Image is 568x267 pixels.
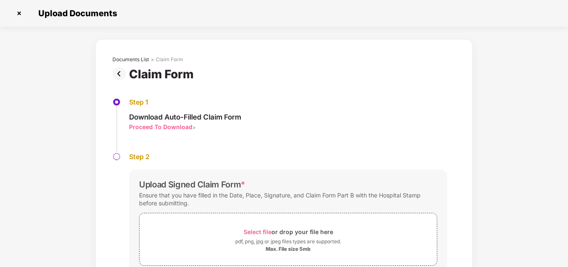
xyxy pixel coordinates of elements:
[129,98,241,107] div: Step 1
[244,228,272,235] span: Select file
[129,152,447,161] div: Step 2
[129,123,192,131] div: Proceed To Download
[112,152,121,161] img: svg+xml;base64,PHN2ZyBpZD0iU3RlcC1QZW5kaW5nLTMyeDMyIiB4bWxucz0iaHR0cDovL3d3dy53My5vcmcvMjAwMC9zdm...
[30,8,121,18] span: Upload Documents
[151,56,154,63] div: >
[129,112,241,122] div: Download Auto-Filled Claim Form
[140,220,437,259] span: Select fileor drop your file herepdf, png, jpg or jpeg files types are supported.Max. File size 5mb
[112,56,149,63] div: Documents List
[266,246,311,252] div: Max. File size 5mb
[112,98,121,106] img: svg+xml;base64,PHN2ZyBpZD0iU3RlcC1BY3RpdmUtMzJ4MzIiIHhtbG5zPSJodHRwOi8vd3d3LnczLm9yZy8yMDAwL3N2Zy...
[156,56,183,63] div: Claim Form
[12,7,26,20] img: svg+xml;base64,PHN2ZyBpZD0iQ3Jvc3MtMzJ4MzIiIHhtbG5zPSJodHRwOi8vd3d3LnczLm9yZy8yMDAwL3N2ZyIgd2lkdG...
[235,237,341,246] div: pdf, png, jpg or jpeg files types are supported.
[139,190,437,209] div: Ensure that you have filled in the Date, Place, Signature, and Claim Form Part B with the Hospita...
[129,67,197,81] div: Claim Form
[192,124,196,130] span: >
[244,226,333,237] div: or drop your file here
[139,180,245,190] div: Upload Signed Claim Form
[112,67,129,80] img: svg+xml;base64,PHN2ZyBpZD0iUHJldi0zMngzMiIgeG1sbnM9Imh0dHA6Ly93d3cudzMub3JnLzIwMDAvc3ZnIiB3aWR0aD...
